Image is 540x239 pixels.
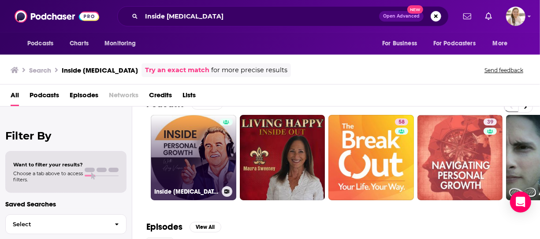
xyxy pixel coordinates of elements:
[149,88,172,106] a: Credits
[154,188,218,195] h3: Inside [MEDICAL_DATA] with [PERSON_NAME]
[146,221,221,232] a: EpisodesView All
[5,214,127,234] button: Select
[428,35,488,52] button: open menu
[5,129,127,142] h2: Filter By
[27,37,53,50] span: Podcasts
[13,170,83,183] span: Choose a tab above to access filters.
[395,118,408,125] a: 58
[70,37,89,50] span: Charts
[151,115,236,200] a: Inside [MEDICAL_DATA] with [PERSON_NAME]
[13,162,83,168] span: Want to filter your results?
[98,35,147,52] button: open menu
[407,5,423,14] span: New
[104,37,136,50] span: Monitoring
[142,9,379,23] input: Search podcasts, credits, & more...
[376,35,428,52] button: open menu
[383,14,420,18] span: Open Advanced
[487,35,519,52] button: open menu
[506,7,525,26] span: Logged in as acquavie
[506,7,525,26] img: User Profile
[211,65,287,75] span: for more precise results
[30,88,59,106] a: Podcasts
[510,191,531,213] div: Open Intercom Messenger
[109,88,138,106] span: Networks
[493,37,508,50] span: More
[190,222,221,232] button: View All
[482,9,495,24] a: Show notifications dropdown
[460,9,475,24] a: Show notifications dropdown
[487,118,493,127] span: 39
[398,118,405,127] span: 58
[70,88,98,106] a: Episodes
[417,115,503,200] a: 39
[117,6,449,26] div: Search podcasts, credits, & more...
[506,7,525,26] button: Show profile menu
[433,37,476,50] span: For Podcasters
[382,37,417,50] span: For Business
[5,200,127,208] p: Saved Searches
[379,11,424,22] button: Open AdvancedNew
[146,221,182,232] h2: Episodes
[62,66,138,74] h3: Inside [MEDICAL_DATA]
[6,221,108,227] span: Select
[64,35,94,52] a: Charts
[145,65,209,75] a: Try an exact match
[11,88,19,106] a: All
[328,115,414,200] a: 58
[482,66,526,74] button: Send feedback
[29,66,51,74] h3: Search
[21,35,65,52] button: open menu
[182,88,196,106] a: Lists
[484,118,497,125] a: 39
[15,8,99,25] img: Podchaser - Follow, Share and Rate Podcasts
